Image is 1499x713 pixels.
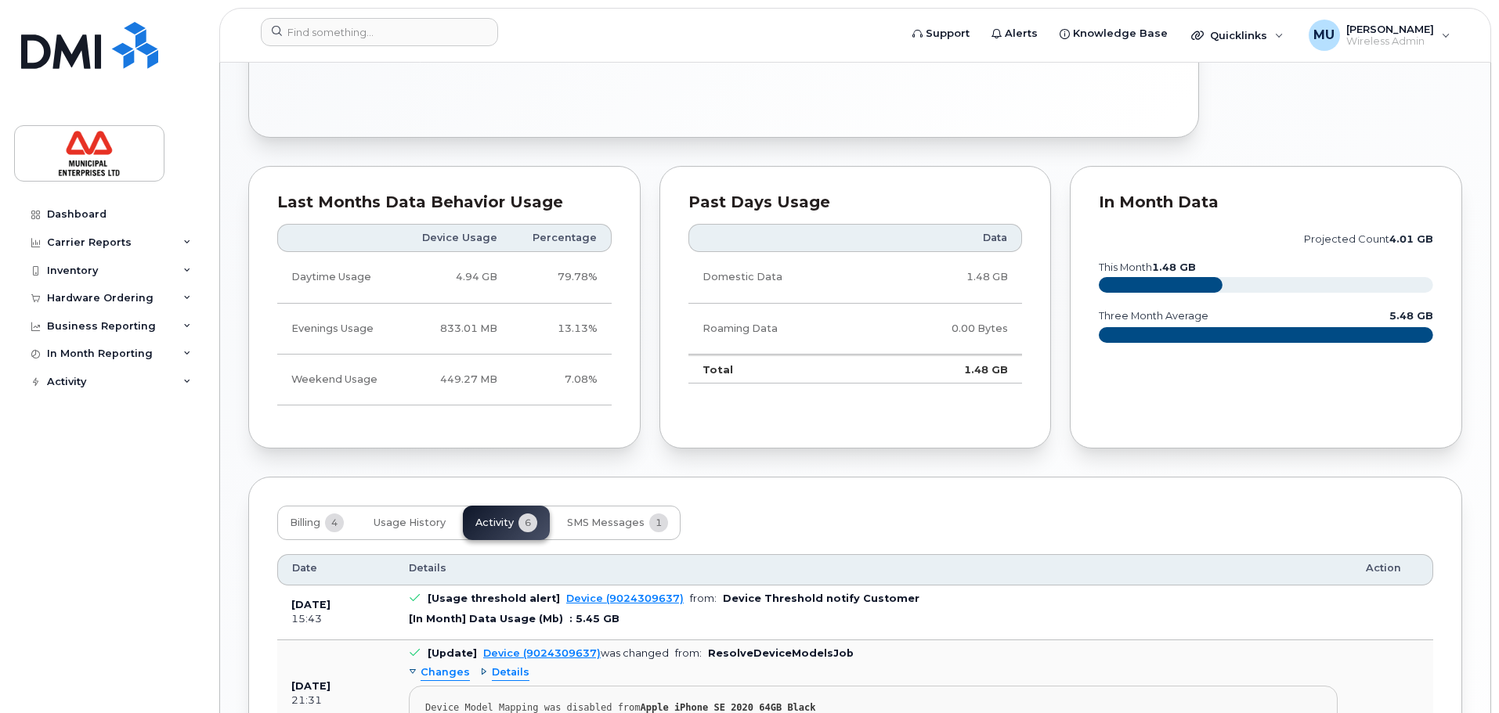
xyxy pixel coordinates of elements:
div: was changed [483,647,669,659]
th: Percentage [511,224,612,252]
span: MU [1313,26,1335,45]
td: 0.00 Bytes [876,304,1022,355]
tr: Weekdays from 6:00pm to 8:00am [277,304,612,355]
text: 5.48 GB [1389,310,1433,322]
td: Daytime Usage [277,252,400,303]
span: Date [292,561,317,575]
td: 13.13% [511,304,612,355]
a: Device (9024309637) [566,592,684,604]
span: Wireless Admin [1346,35,1434,48]
span: Usage History [374,517,446,529]
b: ResolveDeviceModelsJob [708,647,854,659]
input: Find something... [261,18,498,46]
td: 79.78% [511,252,612,303]
text: projected count [1304,233,1433,245]
div: Quicklinks [1180,20,1295,51]
span: from: [675,647,702,659]
div: [In Month] Data Usage (Mb) [409,613,563,625]
td: Domestic Data [688,252,876,303]
td: 1.48 GB [876,252,1022,303]
span: Changes [421,665,470,680]
span: Details [492,665,529,680]
span: from: [690,592,717,604]
div: Past Days Usage [688,195,1023,211]
span: Quicklinks [1210,29,1267,41]
th: Device Usage [400,224,511,252]
span: Details [409,561,446,575]
span: 1 [649,513,668,532]
b: [Usage threshold alert] [428,592,560,604]
td: 7.08% [511,355,612,405]
strong: Apple iPhone SE 2020 64GB Black [641,702,816,713]
tspan: 1.48 GB [1152,261,1196,273]
div: 15:43 [291,612,381,626]
div: Last Months Data Behavior Usage [277,195,612,211]
b: [DATE] [291,680,331,692]
tspan: 4.01 GB [1389,233,1433,245]
text: this month [1098,261,1196,273]
td: Roaming Data [688,304,876,355]
td: Weekend Usage [277,355,400,405]
span: Alerts [1005,26,1038,41]
div: 21:31 [291,693,381,708]
a: Knowledge Base [1049,18,1179,49]
span: : 5.45 GB [569,613,619,625]
span: Billing [290,517,320,529]
a: Support [901,18,981,49]
tr: Friday from 6:00pm to Monday 8:00am [277,355,612,405]
td: 4.94 GB [400,252,511,303]
td: Total [688,355,876,384]
span: 4 [325,513,344,532]
div: Matthew Uberoi [1298,20,1461,51]
b: [Update] [428,647,477,659]
b: Device Threshold notify Customer [723,592,919,604]
td: 1.48 GB [876,355,1022,384]
a: Alerts [981,18,1049,49]
span: [PERSON_NAME] [1346,23,1434,35]
b: [DATE] [291,599,331,610]
td: Evenings Usage [277,304,400,355]
td: 449.27 MB [400,355,511,405]
span: SMS Messages [567,517,645,529]
text: three month average [1098,310,1208,322]
span: Knowledge Base [1073,26,1168,41]
div: In Month Data [1099,195,1433,211]
th: Data [876,224,1022,252]
span: Support [926,26,970,41]
th: Action [1352,554,1433,585]
td: 833.01 MB [400,304,511,355]
a: Device (9024309637) [483,647,601,659]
